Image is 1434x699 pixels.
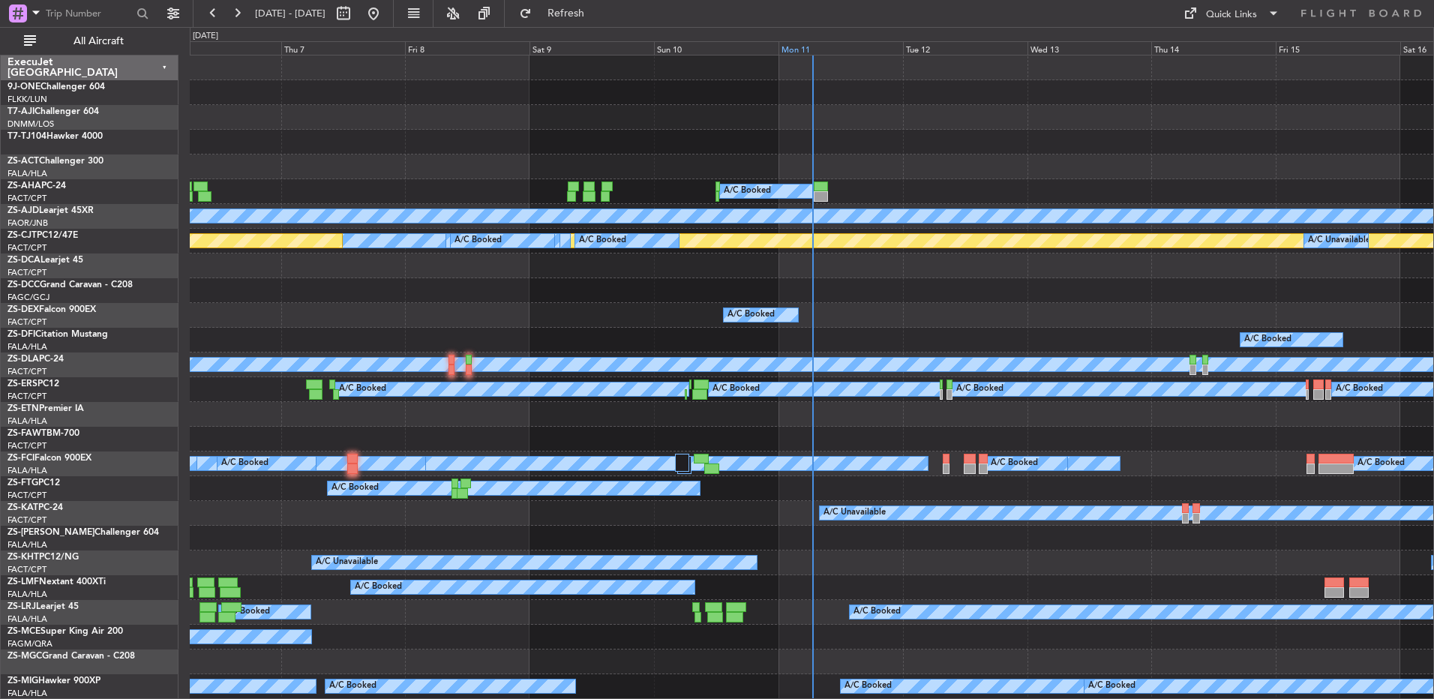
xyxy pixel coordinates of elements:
a: ZS-DLAPC-24 [7,355,64,364]
div: Sat 9 [529,41,654,55]
a: FALA/HLA [7,341,47,352]
span: ZS-ETN [7,404,39,413]
input: Trip Number [46,2,132,25]
a: FACT/CPT [7,514,46,526]
span: ZS-LMF [7,577,39,586]
span: All Aircraft [39,36,158,46]
span: ZS-KHT [7,553,39,562]
button: Quick Links [1176,1,1287,25]
div: Wed 6 [157,41,281,55]
a: ZS-ACTChallenger 300 [7,157,103,166]
a: ZS-KATPC-24 [7,503,63,512]
a: ZS-LRJLearjet 45 [7,602,79,611]
div: Sun 10 [654,41,778,55]
div: Wed 13 [1027,41,1152,55]
div: Thu 7 [281,41,406,55]
span: ZS-DEX [7,305,39,314]
div: A/C Booked [712,378,760,400]
div: A/C Booked [1244,328,1291,351]
span: ZS-AJD [7,206,39,215]
div: Tue 12 [903,41,1027,55]
span: Refresh [535,8,598,19]
div: A/C Booked [454,229,502,252]
span: ZS-KAT [7,503,38,512]
a: ZS-FAWTBM-700 [7,429,79,438]
a: ZS-DCALearjet 45 [7,256,83,265]
div: A/C Booked [991,452,1038,475]
a: FACT/CPT [7,564,46,575]
div: Fri 15 [1276,41,1400,55]
div: A/C Booked [223,601,270,623]
span: ZS-AHA [7,181,41,190]
button: All Aircraft [16,29,163,53]
span: ZS-ERS [7,379,37,388]
span: T7-AJI [7,107,34,116]
a: FAOR/JNB [7,217,48,229]
span: ZS-DCA [7,256,40,265]
a: ZS-MGCGrand Caravan - C208 [7,652,135,661]
div: A/C Booked [853,601,901,623]
span: ZS-FAW [7,429,41,438]
div: A/C Booked [329,675,376,697]
a: ZS-AJDLearjet 45XR [7,206,94,215]
a: FALA/HLA [7,539,47,550]
a: ZS-LMFNextant 400XTi [7,577,106,586]
a: FACT/CPT [7,366,46,377]
div: A/C Unavailable [1308,229,1370,252]
a: ZS-DFICitation Mustang [7,330,108,339]
div: A/C Booked [1088,675,1135,697]
a: FACT/CPT [7,242,46,253]
a: ZS-FCIFalcon 900EX [7,454,91,463]
span: 9J-ONE [7,82,40,91]
span: ZS-DLA [7,355,39,364]
div: A/C Booked [1357,452,1405,475]
a: FAGM/QRA [7,638,52,649]
span: ZS-FTG [7,478,38,487]
a: 9J-ONEChallenger 604 [7,82,105,91]
a: ZS-AHAPC-24 [7,181,66,190]
a: ZS-MCESuper King Air 200 [7,627,123,636]
a: ZS-ERSPC12 [7,379,59,388]
a: FACT/CPT [7,440,46,451]
a: ZS-DEXFalcon 900EX [7,305,96,314]
span: T7-TJ104 [7,132,46,141]
span: ZS-MCE [7,627,40,636]
div: A/C Booked [727,304,775,326]
div: A/C Booked [331,477,379,499]
a: FALA/HLA [7,168,47,179]
div: A/C Booked [724,180,771,202]
div: A/C Booked [956,378,1003,400]
a: FALA/HLA [7,415,47,427]
a: FLKK/LUN [7,94,47,105]
span: [DATE] - [DATE] [255,7,325,20]
div: A/C Unavailable [823,502,886,524]
a: ZS-[PERSON_NAME]Challenger 604 [7,528,159,537]
div: A/C Booked [355,576,402,598]
a: FACT/CPT [7,267,46,278]
span: ZS-[PERSON_NAME] [7,528,94,537]
span: ZS-FCI [7,454,34,463]
a: ZS-DCCGrand Caravan - C208 [7,280,133,289]
a: ZS-FTGPC12 [7,478,60,487]
a: FACT/CPT [7,193,46,204]
span: ZS-DCC [7,280,40,289]
a: T7-TJ104Hawker 4000 [7,132,103,141]
span: ZS-MIG [7,676,38,685]
a: FALA/HLA [7,465,47,476]
a: ZS-ETNPremier IA [7,404,84,413]
a: FALA/HLA [7,613,47,625]
span: ZS-MGC [7,652,42,661]
a: FACT/CPT [7,490,46,501]
a: DNMM/LOS [7,118,54,130]
div: [DATE] [193,30,218,43]
a: FAGC/GCJ [7,292,49,303]
a: T7-AJIChallenger 604 [7,107,99,116]
div: Quick Links [1206,7,1257,22]
div: A/C Booked [221,452,268,475]
a: ZS-KHTPC12/NG [7,553,79,562]
div: A/C Booked [579,229,626,252]
button: Refresh [512,1,602,25]
a: FACT/CPT [7,316,46,328]
div: Mon 11 [778,41,903,55]
div: Thu 14 [1151,41,1276,55]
